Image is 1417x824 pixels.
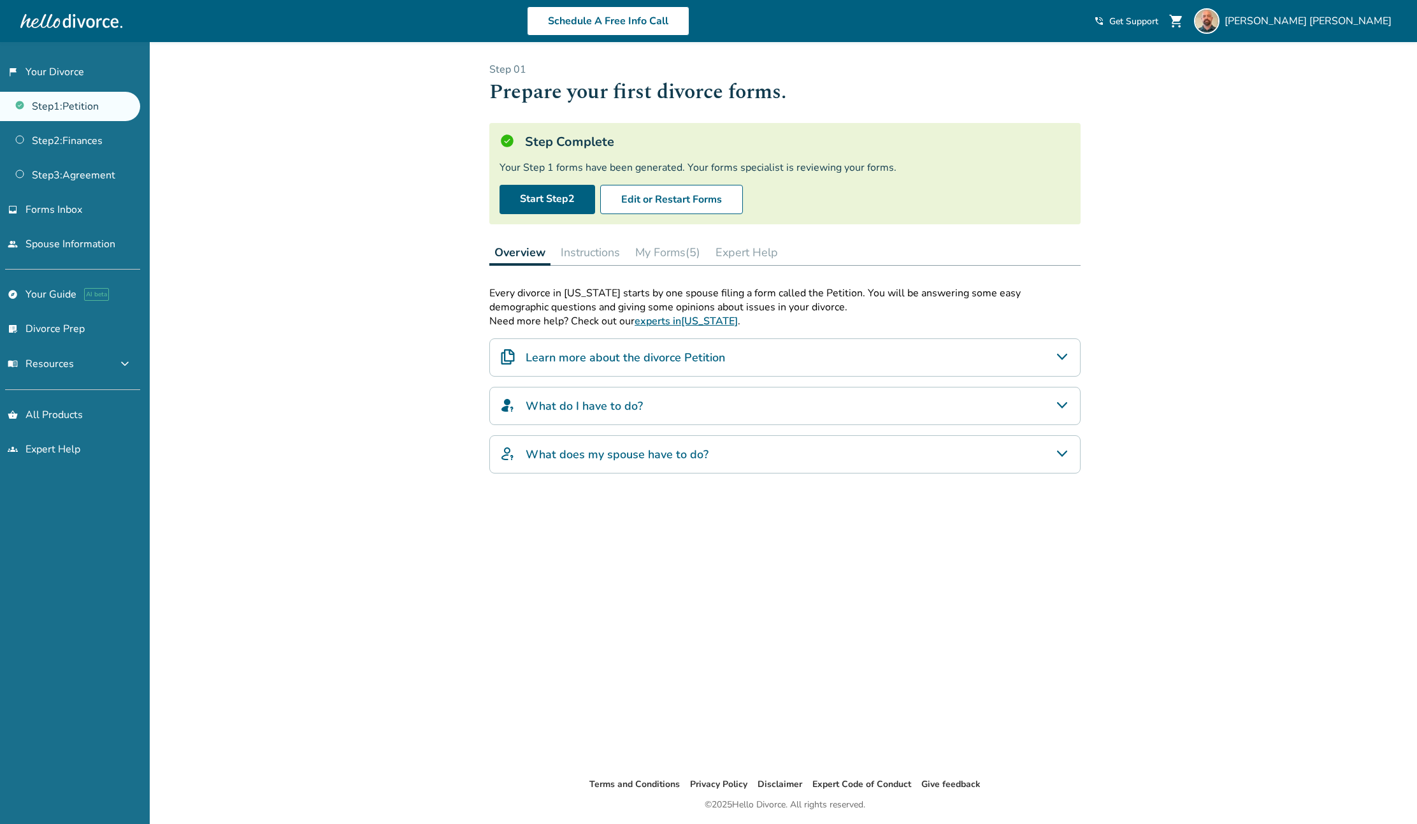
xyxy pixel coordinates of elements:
p: Need more help? Check out our . [489,314,1081,328]
h4: Learn more about the divorce Petition [526,349,725,366]
div: Learn more about the divorce Petition [489,338,1081,377]
a: Schedule A Free Info Call [527,6,689,36]
button: Edit or Restart Forms [600,185,743,214]
a: Start Step2 [500,185,595,214]
button: Instructions [556,240,625,265]
h1: Prepare your first divorce forms. [489,76,1081,108]
span: phone_in_talk [1094,16,1104,26]
span: Resources [8,357,74,371]
span: Get Support [1109,15,1158,27]
div: What does my spouse have to do? [489,435,1081,473]
a: phone_in_talkGet Support [1094,15,1158,27]
a: experts in[US_STATE] [635,314,738,328]
div: Your Step 1 forms have been generated. Your forms specialist is reviewing your forms. [500,161,1070,175]
li: Disclaimer [758,777,802,792]
a: Privacy Policy [690,778,747,790]
div: © 2025 Hello Divorce. All rights reserved. [705,797,865,813]
span: Forms Inbox [25,203,82,217]
div: What do I have to do? [489,387,1081,425]
iframe: Chat Widget [1353,763,1417,824]
span: list_alt_check [8,324,18,334]
span: explore [8,289,18,300]
span: flag_2 [8,67,18,77]
p: Every divorce in [US_STATE] starts by one spouse filing a form called the Petition. You will be a... [489,286,1081,314]
h4: What does my spouse have to do? [526,446,708,463]
button: Expert Help [710,240,783,265]
h4: What do I have to do? [526,398,643,414]
img: What do I have to do? [500,398,515,413]
img: Leigh Beveridge [1194,8,1219,34]
li: Give feedback [921,777,981,792]
span: AI beta [84,288,109,301]
span: inbox [8,205,18,215]
span: shopping_basket [8,410,18,420]
span: expand_more [117,356,133,372]
img: What does my spouse have to do? [500,446,515,461]
h5: Step Complete [525,133,614,150]
span: groups [8,444,18,454]
span: [PERSON_NAME] [PERSON_NAME] [1225,14,1397,28]
a: Expert Code of Conduct [812,778,911,790]
button: Overview [489,240,550,266]
span: people [8,239,18,249]
span: menu_book [8,359,18,369]
a: Terms and Conditions [589,778,680,790]
p: Step 0 1 [489,62,1081,76]
img: Learn more about the divorce Petition [500,349,515,365]
button: My Forms(5) [630,240,705,265]
span: shopping_cart [1169,13,1184,29]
